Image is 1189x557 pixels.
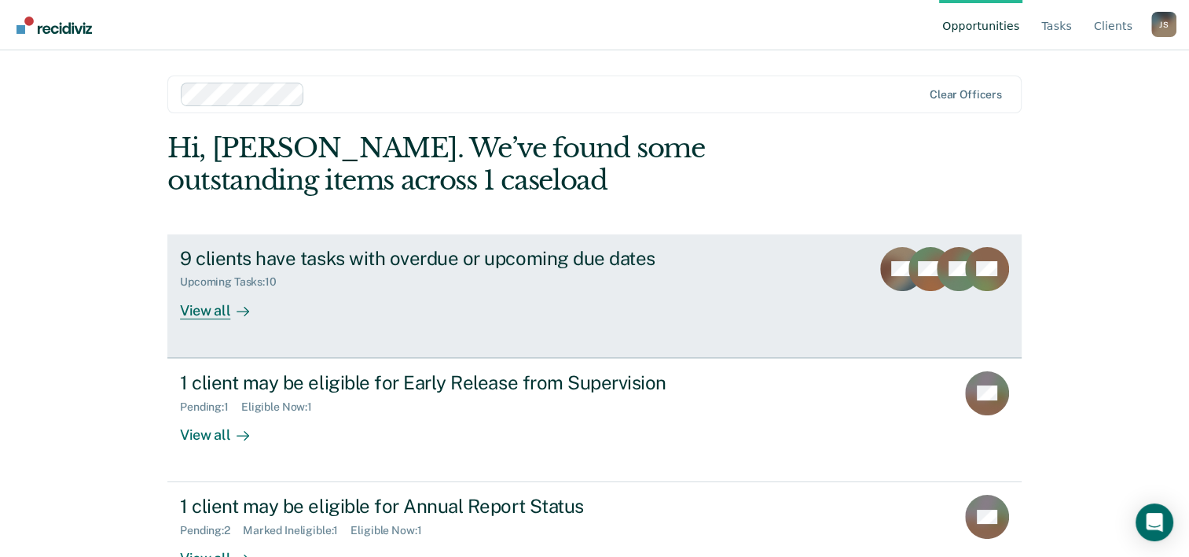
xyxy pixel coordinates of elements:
div: View all [180,413,268,444]
button: Profile dropdown button [1151,12,1176,37]
div: View all [180,289,268,319]
div: Pending : 1 [180,400,241,414]
div: J S [1151,12,1176,37]
div: Upcoming Tasks : 10 [180,275,289,289]
div: Eligible Now : 1 [241,400,325,414]
img: Recidiviz [17,17,92,34]
a: 9 clients have tasks with overdue or upcoming due datesUpcoming Tasks:10View all [167,234,1022,358]
div: Pending : 2 [180,524,243,537]
div: 1 client may be eligible for Early Release from Supervision [180,371,732,394]
div: Eligible Now : 1 [350,524,434,537]
a: 1 client may be eligible for Early Release from SupervisionPending:1Eligible Now:1View all [167,358,1022,482]
div: Hi, [PERSON_NAME]. We’ve found some outstanding items across 1 caseload [167,132,850,197]
div: Clear officers [930,88,1002,101]
div: Open Intercom Messenger [1136,504,1173,541]
div: 9 clients have tasks with overdue or upcoming due dates [180,247,732,270]
div: Marked Ineligible : 1 [243,524,350,537]
div: 1 client may be eligible for Annual Report Status [180,495,732,518]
